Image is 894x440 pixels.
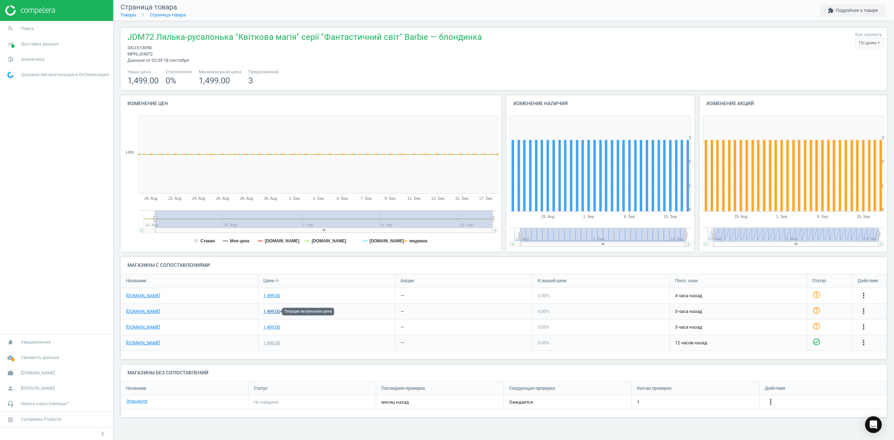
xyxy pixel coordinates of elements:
[4,22,17,35] i: search
[381,385,425,391] span: Последняя проверка
[812,278,826,284] span: Статус
[120,3,177,11] span: Страница товара
[675,293,801,299] span: 4 часа назад
[126,308,160,315] a: [DOMAIN_NAME]
[168,196,181,200] tspan: 22. Aug
[21,339,51,345] span: Уведомления
[812,338,821,346] i: check_circle_outline
[859,338,868,347] button: more_vert
[664,214,677,219] tspan: 15. Sep
[120,95,501,112] h4: Изменение цен
[265,239,299,243] tspan: [DOMAIN_NAME]
[857,214,870,219] tspan: 15. Sep
[689,159,691,163] text: 2
[216,196,229,200] tspan: 26. Aug
[312,239,346,243] tspan: [DOMAIN_NAME]
[125,150,134,154] text: 1499
[21,56,44,63] span: Аналитика
[264,196,277,200] tspan: 30. Aug
[538,293,550,298] span: 0.00 %
[381,399,498,405] span: месяц назад
[21,354,59,361] span: Свежесть данных
[401,278,414,284] span: Акции
[637,399,639,405] span: 1
[4,37,17,51] i: timeline
[369,239,404,243] tspan: [DOMAIN_NAME]
[817,214,828,219] tspan: 8. Sep
[881,207,884,211] text: 0
[509,399,533,405] span: Ожидается
[120,257,887,273] h4: Магазины с сопоставлениями
[4,351,17,364] i: cloud_done
[21,401,68,407] span: Нужна наша помощь?
[812,306,821,315] i: help_outline
[7,72,14,78] img: wGWNvw8QSZomAAAAABJRU5ErkJggg==
[127,45,137,50] span: sku :
[881,159,884,163] text: 2
[127,51,138,57] span: mpn :
[859,323,868,331] i: more_vert
[21,72,109,78] span: Ценовая Автоматизация и Оптимизация
[166,69,192,75] span: Отклонение
[675,340,801,346] span: 12 часов назад
[21,25,34,32] span: Поиск
[509,385,555,391] span: Следующая проверка
[289,196,300,200] tspan: 1. Sep
[865,416,882,433] div: Open Intercom Messenger
[675,278,698,284] span: Посл. скан
[583,214,594,219] tspan: 1. Sep
[150,12,186,17] a: Страница товара
[689,183,691,188] text: 1
[384,196,396,200] tspan: 9. Sep
[263,293,280,299] div: 1,499.00
[94,429,111,438] button: chevron_left
[765,385,785,391] span: Действия
[263,278,274,284] span: Цена
[274,277,280,283] i: arrow_downward
[21,41,59,47] span: Доставка данных
[21,370,55,376] span: [DOMAIN_NAME]
[401,308,404,315] div: —
[776,214,787,219] tspan: 1. Sep
[407,196,420,200] tspan: 11. Sep
[401,293,404,299] div: —
[812,291,821,299] i: help_outline
[812,322,821,330] i: help_outline
[263,324,280,330] div: 1,499.00
[881,135,884,140] text: 3
[199,69,241,75] span: Минимальная цена
[431,196,445,200] tspan: 13. Sep
[541,214,554,219] tspan: 25. Aug
[263,308,280,315] div: 1,499.00
[199,76,230,86] span: 1,499.00
[254,399,279,405] span: Не найдено
[4,53,17,66] i: pie_chart_outlined
[689,135,691,140] text: 3
[263,340,280,346] div: 1,499.00
[699,95,887,112] h4: Изменение акций
[538,340,550,345] span: 0.00 %
[337,196,348,200] tspan: 5. Sep
[120,12,136,17] a: Товары
[126,324,160,330] a: [DOMAIN_NAME]
[21,416,61,423] span: Competera Products
[138,51,153,57] span: JDM72
[361,196,372,200] tspan: 7. Sep
[479,196,492,200] tspan: 17. Sep
[828,7,834,14] i: extension
[127,76,159,86] span: 1,499.00
[145,196,157,200] tspan: 20. Aug
[637,385,672,391] span: Кол-во проверок
[126,385,146,391] span: Название
[855,38,884,48] div: По дням
[313,196,324,200] tspan: 3. Sep
[200,239,215,243] tspan: Стакан
[166,76,176,86] span: 0 %
[767,398,775,406] i: more_vert
[506,95,694,112] h4: Изменение наличия
[4,336,17,349] i: notifications
[248,69,279,75] span: Предложений
[859,307,868,315] i: more_vert
[734,214,747,219] tspan: 25. Aug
